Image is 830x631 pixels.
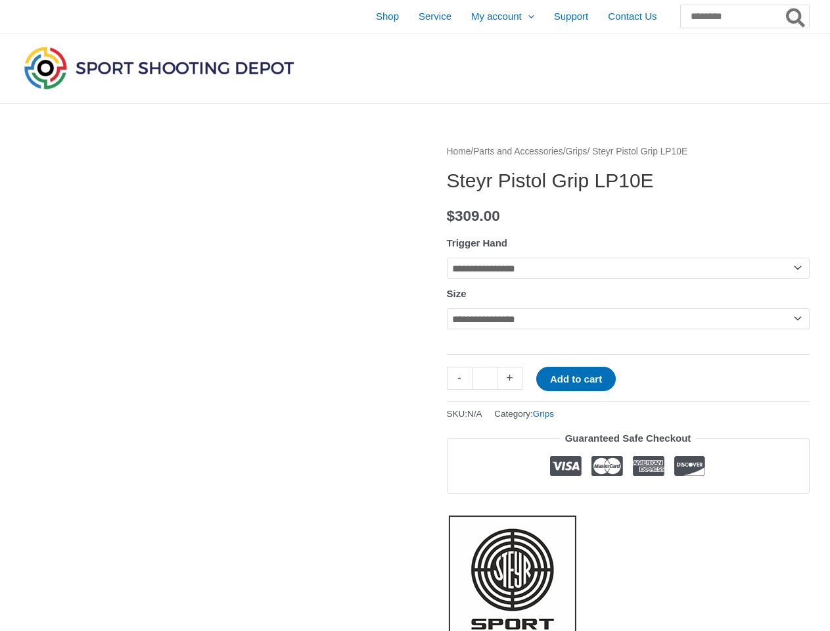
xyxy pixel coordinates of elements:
button: Add to cart [536,367,616,391]
legend: Guaranteed Safe Checkout [560,429,697,448]
span: SKU: [447,406,482,422]
span: N/A [467,409,482,419]
nav: Breadcrumb [447,143,810,160]
a: Parts and Accessories [473,147,563,156]
span: $ [447,208,455,224]
a: Home [447,147,471,156]
span: Category: [494,406,554,422]
button: Search [783,5,809,28]
a: Grips [533,409,554,419]
h1: Steyr Pistol Grip LP10E [447,169,810,193]
a: + [497,367,522,390]
bdi: 309.00 [447,208,500,224]
img: Sport Shooting Depot [21,43,297,92]
label: Trigger Hand [447,237,508,248]
input: Product quantity [472,367,497,390]
label: Size [447,288,467,299]
a: Grips [566,147,588,156]
a: - [447,367,472,390]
